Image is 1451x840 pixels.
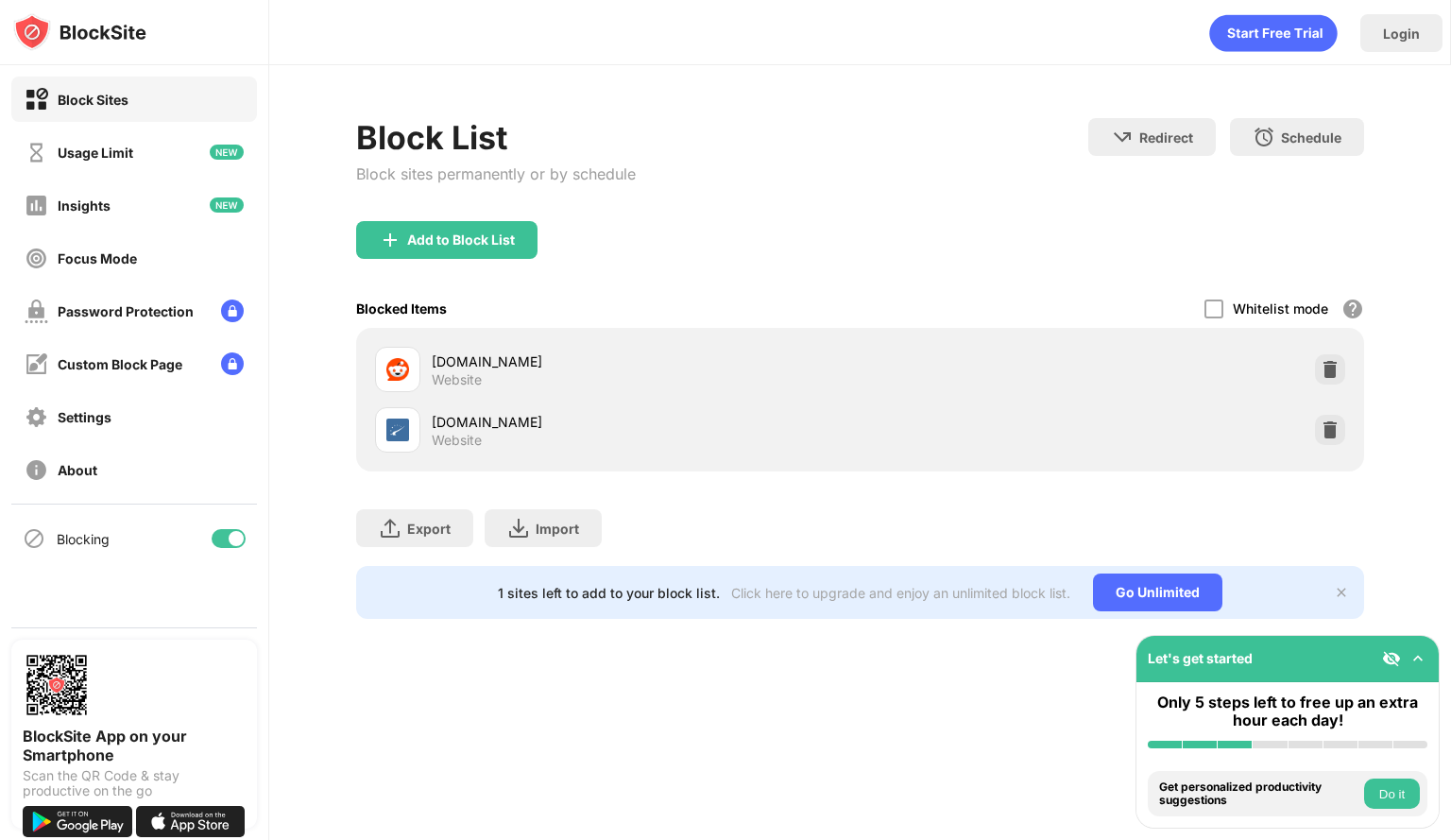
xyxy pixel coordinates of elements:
div: [DOMAIN_NAME] [432,412,860,432]
div: Block Sites [58,92,128,108]
div: Blocking [57,531,110,547]
div: Get personalized productivity suggestions [1159,780,1359,808]
div: Scan the QR Code & stay productive on the go [23,768,246,798]
div: About [58,462,97,478]
img: settings-off.svg [25,405,48,429]
img: password-protection-off.svg [25,300,48,323]
div: Website [432,371,482,388]
img: options-page-qr-code.png [23,651,91,719]
div: Usage Limit [58,145,133,161]
div: BlockSite App on your Smartphone [23,727,246,764]
img: download-on-the-app-store.svg [136,806,246,837]
img: favicons [386,358,409,381]
img: new-icon.svg [210,197,244,213]
div: Insights [58,197,111,214]
img: new-icon.svg [210,145,244,160]
div: Import [536,521,579,537]
img: blocking-icon.svg [23,527,45,550]
div: Schedule [1281,129,1341,146]
div: animation [1209,14,1338,52]
img: lock-menu.svg [221,300,244,322]
div: Let's get started [1148,650,1253,666]
div: Whitelist mode [1233,300,1328,317]
img: insights-off.svg [25,194,48,217]
div: [DOMAIN_NAME] [432,351,860,371]
img: logo-blocksite.svg [13,13,146,51]
div: Block List [356,118,636,157]
img: get-it-on-google-play.svg [23,806,132,837]
div: Add to Block List [407,232,515,248]
div: Settings [58,409,111,425]
img: time-usage-off.svg [25,141,48,164]
img: favicons [386,419,409,441]
div: Login [1383,26,1420,42]
div: Website [432,432,482,449]
button: Do it [1364,779,1420,809]
img: x-button.svg [1334,585,1349,600]
div: 1 sites left to add to your block list. [498,585,720,601]
div: Go Unlimited [1093,574,1222,611]
div: Blocked Items [356,300,447,317]
div: Block sites permanently or by schedule [356,164,636,183]
img: about-off.svg [25,458,48,482]
div: Export [407,521,451,537]
img: focus-off.svg [25,247,48,270]
img: customize-block-page-off.svg [25,352,48,376]
div: Click here to upgrade and enjoy an unlimited block list. [731,585,1070,601]
div: Redirect [1139,129,1193,146]
img: omni-setup-toggle.svg [1408,649,1427,668]
img: block-on.svg [25,88,48,111]
div: Only 5 steps left to free up an extra hour each day! [1148,694,1427,729]
img: lock-menu.svg [221,352,244,375]
div: Custom Block Page [58,356,182,372]
div: Focus Mode [58,250,137,266]
img: eye-not-visible.svg [1382,649,1401,668]
div: Password Protection [58,303,194,319]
